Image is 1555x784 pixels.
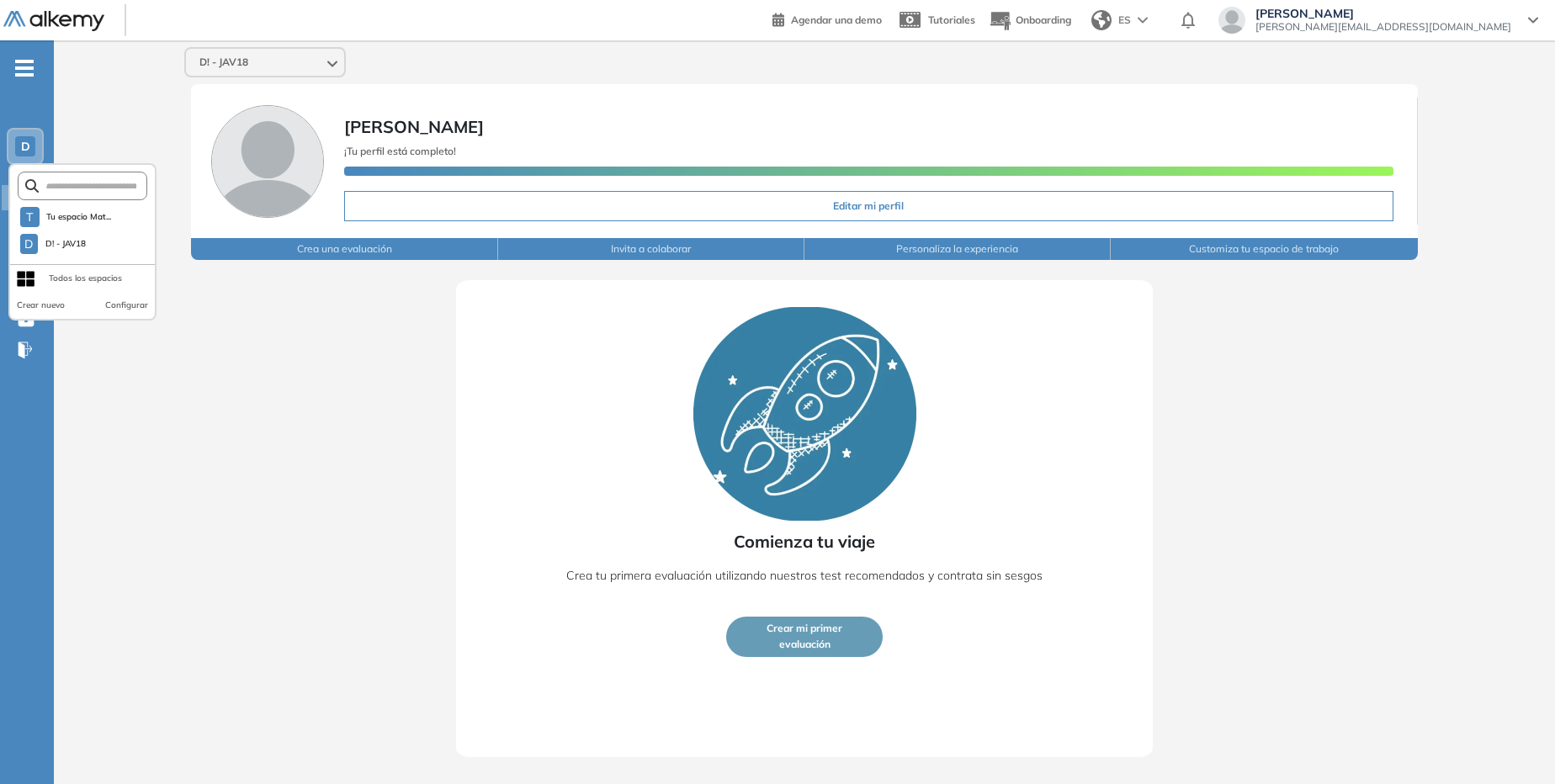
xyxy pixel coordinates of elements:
[344,145,456,157] span: ¡Tu perfil está completo!
[726,617,883,657] button: Crear mi primerevaluación
[804,238,1111,260] button: Personaliza la experiencia
[498,238,804,260] button: Invita a colaborar
[191,238,497,260] button: Crea una evaluación
[105,299,148,312] button: Configurar
[15,66,34,70] i: -
[1118,13,1131,28] span: ES
[21,140,30,153] span: D
[344,116,484,137] span: [PERSON_NAME]
[24,237,33,251] span: D
[566,563,1043,588] p: Crea tu primera evaluación utilizando nuestros test recomendados y contrata sin sesgos
[45,237,88,251] span: D! - JAV18
[1016,13,1071,26] span: Onboarding
[693,307,916,521] img: Rocket
[928,13,975,26] span: Tutoriales
[1255,20,1511,34] span: [PERSON_NAME][EMAIL_ADDRESS][DOMAIN_NAME]
[199,56,248,69] span: D! - JAV18
[49,272,122,285] div: Todos los espacios
[46,210,112,224] span: Tu espacio Mat...
[1111,238,1417,260] button: Customiza tu espacio de trabajo
[734,529,875,554] span: Comienza tu viaje
[26,210,33,224] span: T
[17,299,65,312] button: Crear nuevo
[3,11,104,32] img: Logo
[772,8,882,29] a: Agendar una demo
[344,191,1393,221] button: Editar mi perfil
[1255,7,1511,20] span: [PERSON_NAME]
[211,105,324,218] img: Foto de perfil
[989,3,1071,39] button: Onboarding
[791,13,882,26] span: Agendar una demo
[1091,10,1112,30] img: world
[1138,17,1148,24] img: arrow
